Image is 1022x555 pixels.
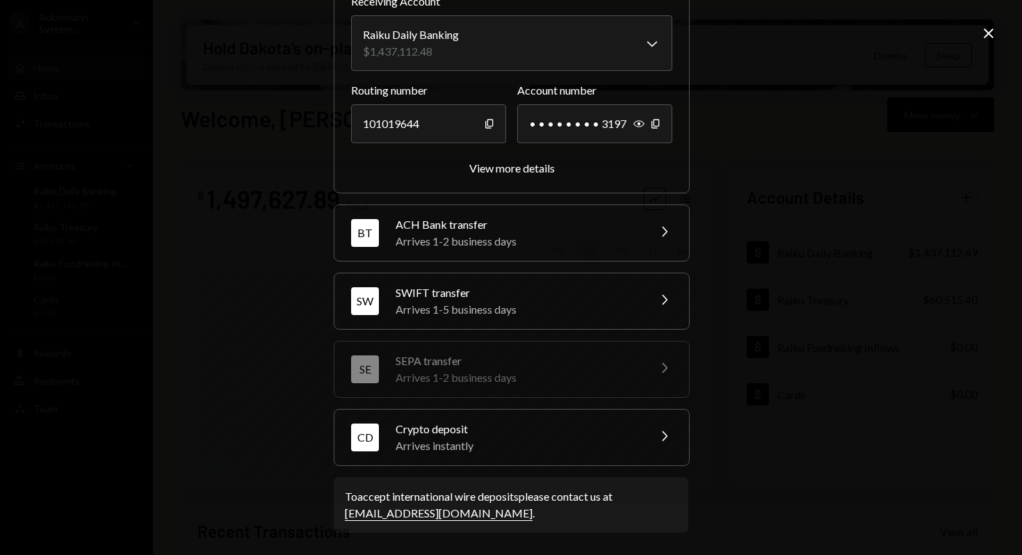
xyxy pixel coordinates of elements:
[351,287,379,315] div: SW
[396,284,639,301] div: SWIFT transfer
[351,15,672,71] button: Receiving Account
[396,369,639,386] div: Arrives 1-2 business days
[517,104,672,143] div: • • • • • • • • 3197
[469,161,555,176] button: View more details
[351,424,379,451] div: CD
[351,104,506,143] div: 101019644
[517,82,672,99] label: Account number
[469,161,555,175] div: View more details
[334,205,689,261] button: BTACH Bank transferArrives 1-2 business days
[396,216,639,233] div: ACH Bank transfer
[334,273,689,329] button: SWSWIFT transferArrives 1-5 business days
[351,219,379,247] div: BT
[396,421,639,437] div: Crypto deposit
[351,82,506,99] label: Routing number
[334,410,689,465] button: CDCrypto depositArrives instantly
[351,355,379,383] div: SE
[396,301,639,318] div: Arrives 1-5 business days
[334,341,689,397] button: SESEPA transferArrives 1-2 business days
[345,488,677,522] div: To accept international wire deposits please contact us at .
[345,506,533,521] a: [EMAIL_ADDRESS][DOMAIN_NAME]
[396,233,639,250] div: Arrives 1-2 business days
[396,437,639,454] div: Arrives instantly
[396,353,639,369] div: SEPA transfer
